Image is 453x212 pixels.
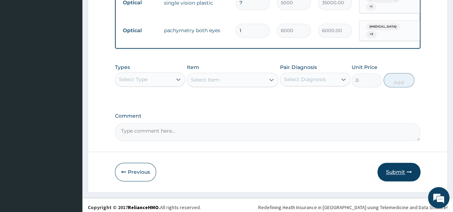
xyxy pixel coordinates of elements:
[115,113,420,119] label: Comment
[280,64,317,71] label: Pair Diagnosis
[88,204,160,210] strong: Copyright © 2017 .
[160,23,232,38] td: pachymetry both eyes
[352,64,377,71] label: Unit Price
[366,23,400,30] span: [MEDICAL_DATA]
[115,64,130,70] label: Types
[366,3,376,10] span: + 1
[128,204,159,210] a: RelianceHMO
[377,163,420,181] button: Submit
[258,203,448,211] div: Redefining Heath Insurance in [GEOGRAPHIC_DATA] using Telemedicine and Data Science!
[119,76,148,83] div: Select Type
[117,4,135,21] div: Minimize live chat window
[384,73,414,87] button: Add
[115,163,156,181] button: Previous
[4,138,136,163] textarea: Type your message and hit 'Enter'
[42,61,99,134] span: We're online!
[37,40,120,49] div: Chat with us now
[284,76,326,83] div: Select Diagnosis
[13,36,29,54] img: d_794563401_company_1708531726252_794563401
[187,64,199,71] label: Item
[119,24,160,37] td: Optical
[366,31,377,38] span: + 2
